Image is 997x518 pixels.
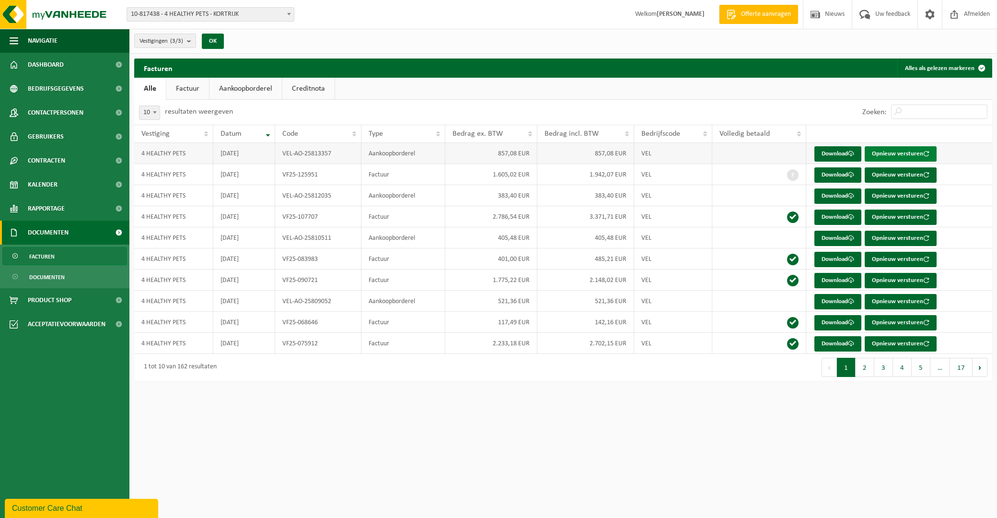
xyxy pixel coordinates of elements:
[537,164,634,185] td: 1.942,07 EUR
[361,248,445,270] td: Factuur
[719,130,770,138] span: Volledig betaald
[134,312,213,333] td: 4 HEALTHY PETS
[139,106,160,120] span: 10
[165,108,233,116] label: resultaten weergeven
[814,231,861,246] a: Download
[29,247,55,266] span: Facturen
[213,312,276,333] td: [DATE]
[822,358,837,377] button: Previous
[973,358,987,377] button: Next
[361,333,445,354] td: Factuur
[445,333,537,354] td: 2.233,18 EUR
[170,38,183,44] count: (3/3)
[361,164,445,185] td: Factuur
[814,336,861,352] a: Download
[537,291,634,312] td: 521,36 EUR
[28,125,64,149] span: Gebruikers
[814,252,861,267] a: Download
[213,164,276,185] td: [DATE]
[28,197,65,221] span: Rapportage
[213,291,276,312] td: [DATE]
[361,206,445,227] td: Factuur
[912,358,930,377] button: 5
[275,312,361,333] td: VF25-068646
[369,130,383,138] span: Type
[134,270,213,291] td: 4 HEALTHY PETS
[930,358,950,377] span: …
[634,164,712,185] td: VEL
[634,312,712,333] td: VEL
[814,294,861,309] a: Download
[213,227,276,248] td: [DATE]
[275,333,361,354] td: VF25-075912
[202,34,224,49] button: OK
[865,231,937,246] button: Opnieuw versturen
[213,143,276,164] td: [DATE]
[282,130,298,138] span: Code
[28,221,69,245] span: Documenten
[445,248,537,270] td: 401,00 EUR
[275,227,361,248] td: VEL-AO-25810511
[134,185,213,206] td: 4 HEALTHY PETS
[445,143,537,164] td: 857,08 EUR
[361,227,445,248] td: Aankoopborderel
[874,358,893,377] button: 3
[634,270,712,291] td: VEL
[445,185,537,206] td: 383,40 EUR
[837,358,856,377] button: 1
[5,497,160,518] iframe: chat widget
[29,268,65,286] span: Documenten
[134,78,166,100] a: Alle
[634,227,712,248] td: VEL
[127,7,294,22] span: 10-817438 - 4 HEALTHY PETS - KORTRIJK
[719,5,798,24] a: Offerte aanvragen
[166,78,209,100] a: Factuur
[445,164,537,185] td: 1.605,02 EUR
[865,210,937,225] button: Opnieuw versturen
[445,312,537,333] td: 117,49 EUR
[139,359,217,376] div: 1 tot 10 van 162 resultaten
[537,206,634,227] td: 3.371,71 EUR
[537,248,634,270] td: 485,21 EUR
[865,336,937,352] button: Opnieuw versturen
[865,294,937,309] button: Opnieuw versturen
[134,333,213,354] td: 4 HEALTHY PETS
[28,312,105,336] span: Acceptatievoorwaarden
[862,108,886,116] label: Zoeken:
[28,53,64,77] span: Dashboard
[361,270,445,291] td: Factuur
[275,248,361,270] td: VF25-083983
[213,185,276,206] td: [DATE]
[28,288,71,312] span: Product Shop
[361,185,445,206] td: Aankoopborderel
[28,77,84,101] span: Bedrijfsgegevens
[537,185,634,206] td: 383,40 EUR
[275,185,361,206] td: VEL-AO-25812035
[865,252,937,267] button: Opnieuw versturen
[141,130,170,138] span: Vestiging
[537,270,634,291] td: 2.148,02 EUR
[275,270,361,291] td: VF25-090721
[893,358,912,377] button: 4
[445,291,537,312] td: 521,36 EUR
[634,206,712,227] td: VEL
[537,143,634,164] td: 857,08 EUR
[814,188,861,204] a: Download
[2,268,127,286] a: Documenten
[220,130,242,138] span: Datum
[452,130,503,138] span: Bedrag ex. BTW
[139,106,160,119] span: 10
[814,315,861,330] a: Download
[28,101,83,125] span: Contactpersonen
[537,227,634,248] td: 405,48 EUR
[134,164,213,185] td: 4 HEALTHY PETS
[865,273,937,288] button: Opnieuw versturen
[361,312,445,333] td: Factuur
[537,312,634,333] td: 142,16 EUR
[814,210,861,225] a: Download
[814,167,861,183] a: Download
[282,78,335,100] a: Creditnota
[657,11,705,18] strong: [PERSON_NAME]
[134,248,213,270] td: 4 HEALTHY PETS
